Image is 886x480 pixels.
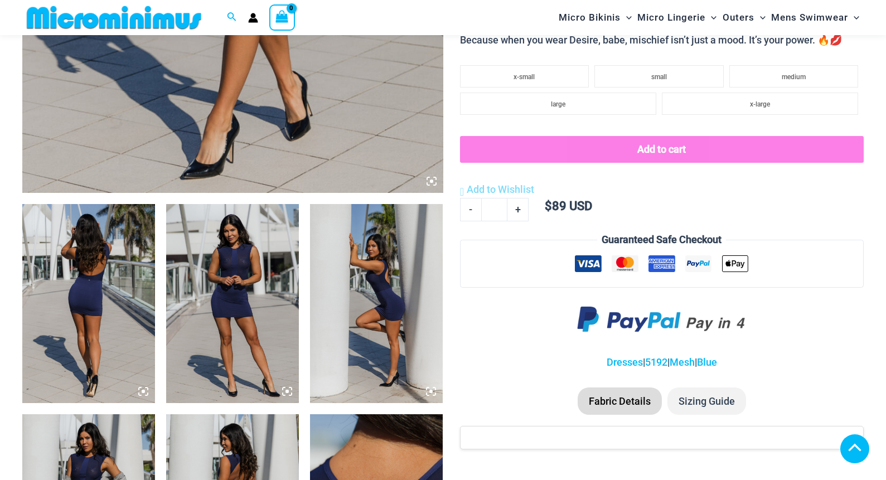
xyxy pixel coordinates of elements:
[507,198,529,221] a: +
[750,100,770,108] span: x-large
[481,198,507,221] input: Product quantity
[514,73,535,81] span: x-small
[723,3,754,32] span: Outers
[166,204,299,403] img: Desire Me Navy 5192 Dress
[22,204,155,403] img: Desire Me Navy 5192 Dress
[597,231,726,248] legend: Guaranteed Safe Checkout
[697,356,717,368] a: Blue
[556,3,635,32] a: Micro BikinisMenu ToggleMenu Toggle
[460,198,481,221] a: -
[545,199,592,213] bdi: 89 USD
[551,100,565,108] span: large
[720,3,768,32] a: OutersMenu ToggleMenu Toggle
[227,11,237,25] a: Search icon link
[621,3,632,32] span: Menu Toggle
[651,73,667,81] span: small
[670,356,695,368] a: Mesh
[645,356,667,368] a: 5192
[635,3,719,32] a: Micro LingerieMenu ToggleMenu Toggle
[310,204,443,403] img: Desire Me Navy 5192 Dress
[22,5,206,30] img: MM SHOP LOGO FLAT
[467,183,534,195] span: Add to Wishlist
[607,356,643,368] a: Dresses
[559,3,621,32] span: Micro Bikinis
[782,73,806,81] span: medium
[771,3,848,32] span: Mens Swimwear
[460,136,864,163] button: Add to cart
[545,199,552,213] span: $
[705,3,716,32] span: Menu Toggle
[768,3,862,32] a: Mens SwimwearMenu ToggleMenu Toggle
[554,2,864,33] nav: Site Navigation
[460,65,589,88] li: x-small
[578,387,662,415] li: Fabric Details
[754,3,766,32] span: Menu Toggle
[460,181,534,198] a: Add to Wishlist
[460,354,864,371] p: | | |
[269,4,295,30] a: View Shopping Cart, empty
[248,13,258,23] a: Account icon link
[594,65,723,88] li: small
[662,93,858,115] li: x-large
[460,93,656,115] li: large
[848,3,859,32] span: Menu Toggle
[667,387,746,415] li: Sizing Guide
[729,65,858,88] li: medium
[637,3,705,32] span: Micro Lingerie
